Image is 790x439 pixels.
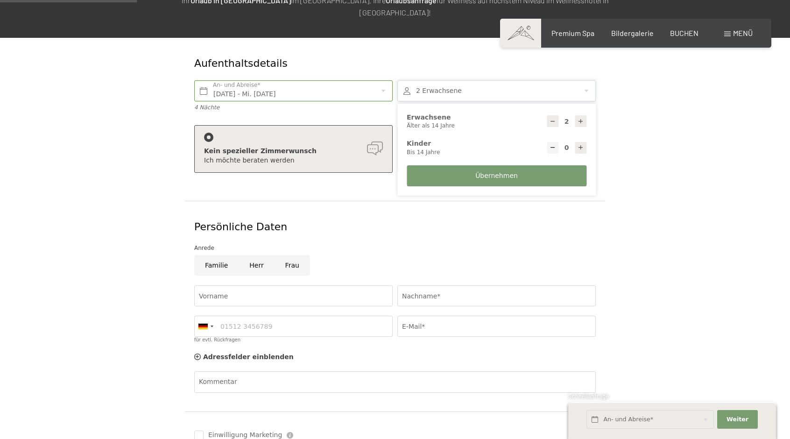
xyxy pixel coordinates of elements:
div: Persönliche Daten [194,220,596,234]
a: BUCHEN [670,28,698,37]
input: 01512 3456789 [194,316,393,337]
a: Premium Spa [551,28,594,37]
button: Weiter [717,410,757,429]
span: Adressfelder einblenden [203,353,294,361]
span: Weiter [727,415,748,424]
span: Schnellanfrage [568,392,609,400]
span: Übernehmen [475,171,518,181]
label: für evtl. Rückfragen [194,337,240,342]
span: Menü [733,28,753,37]
div: Ich möchte beraten werden [204,156,383,165]
button: Übernehmen [407,165,586,186]
div: Anrede [194,243,596,253]
a: Bildergalerie [611,28,654,37]
div: Kein spezieller Zimmerwunsch [204,147,383,156]
div: 4 Nächte [194,104,393,112]
div: Germany (Deutschland): +49 [195,316,216,336]
div: Aufenthaltsdetails [194,57,528,71]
